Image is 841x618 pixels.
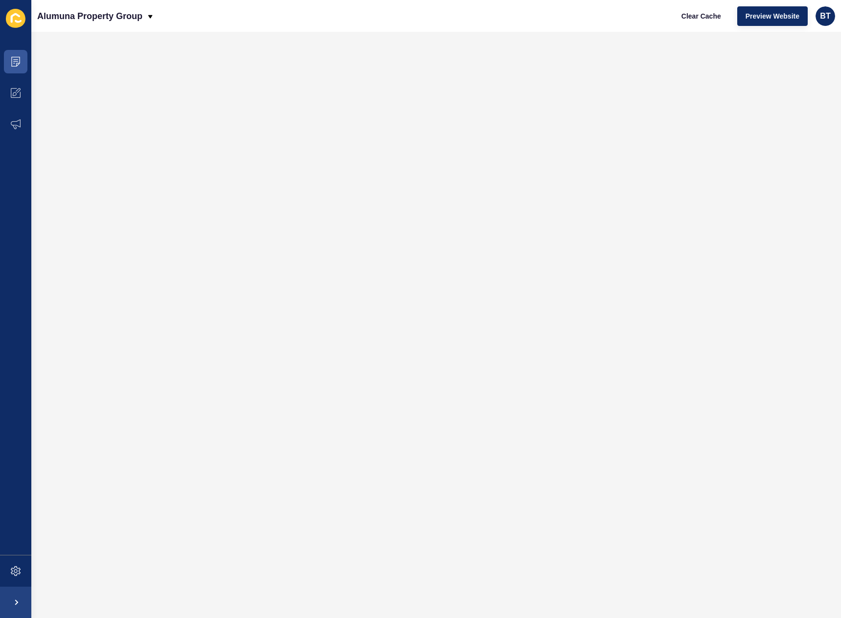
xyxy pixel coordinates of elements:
button: Preview Website [737,6,808,26]
span: BT [820,11,830,21]
p: Alumuna Property Group [37,4,142,28]
button: Clear Cache [673,6,729,26]
span: Preview Website [746,11,799,21]
span: Clear Cache [681,11,721,21]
